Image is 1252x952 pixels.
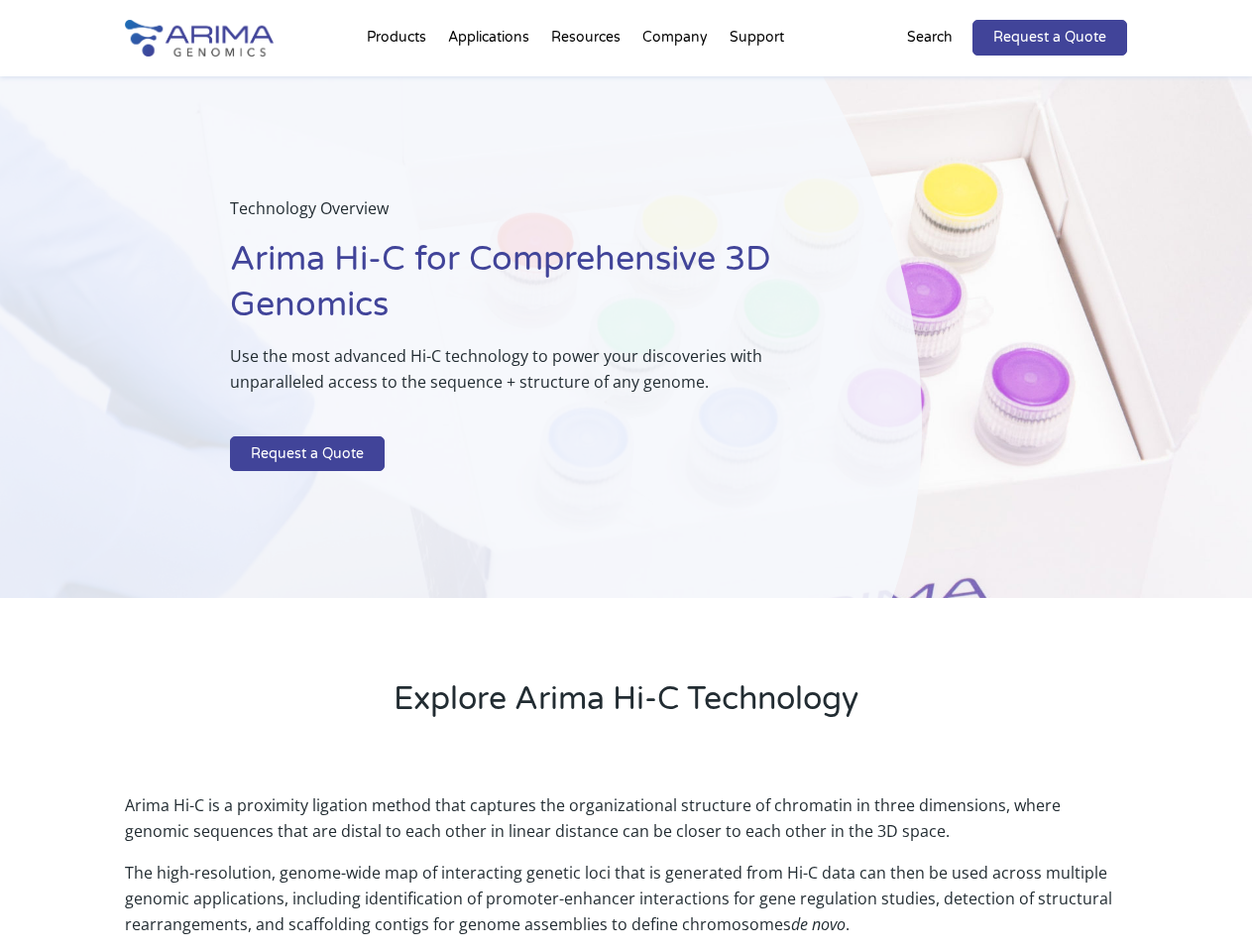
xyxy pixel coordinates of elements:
p: Search [907,25,953,51]
p: Arima Hi-C is a proximity ligation method that captures the organizational structure of chromatin... [125,792,1126,860]
img: Arima-Genomics-logo [125,20,274,57]
h2: Explore Arima Hi-C Technology [125,677,1126,737]
p: Use the most advanced Hi-C technology to power your discoveries with unparalleled access to the s... [230,343,822,411]
a: Request a Quote [230,436,385,472]
a: Request a Quote [972,20,1127,56]
i: de novo [791,913,846,935]
h1: Arima Hi-C for Comprehensive 3D Genomics [230,237,822,343]
p: Technology Overview [230,195,822,237]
